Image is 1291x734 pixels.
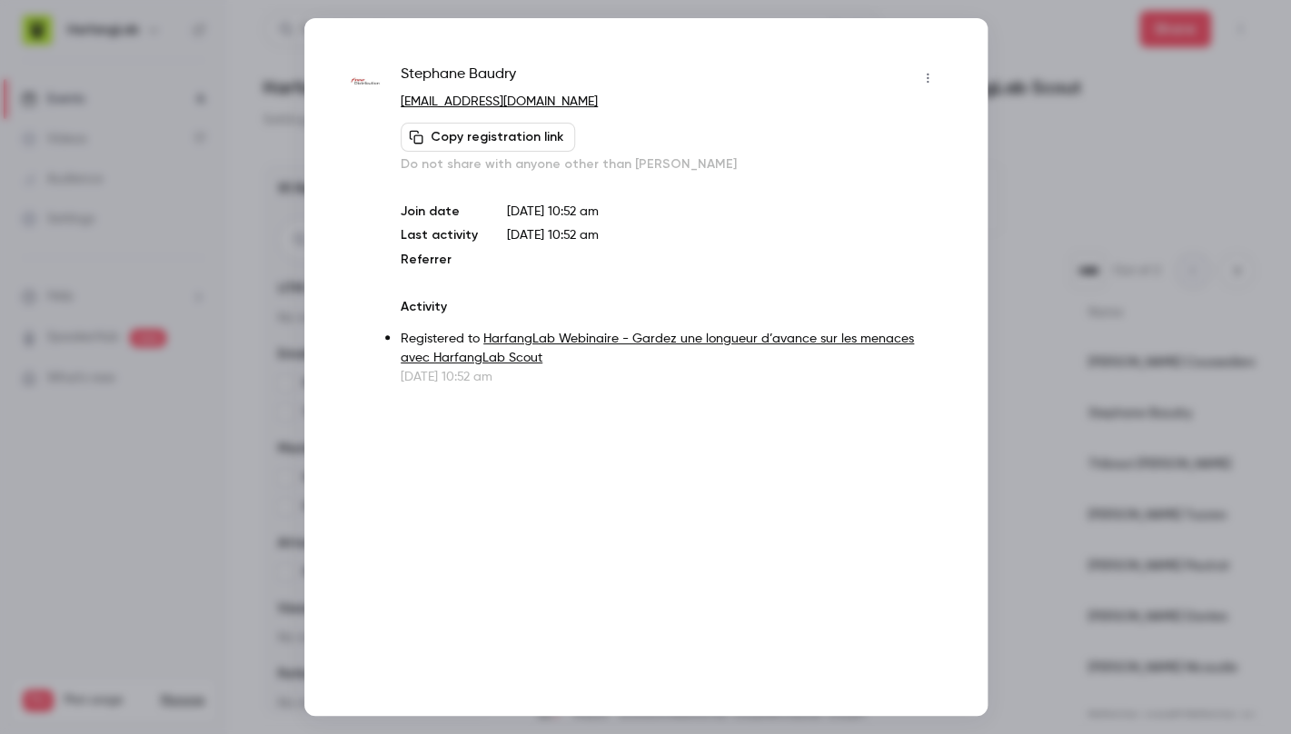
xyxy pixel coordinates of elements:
[401,251,478,269] p: Referrer
[401,226,478,245] p: Last activity
[401,64,516,93] span: Stephane Baudry
[401,155,941,174] p: Do not share with anyone other than [PERSON_NAME]
[401,203,478,221] p: Join date
[401,332,914,364] a: HarfangLab Webinaire - Gardez une longueur d’avance sur les menaces avec HarfangLab Scout
[401,368,941,386] p: [DATE] 10:52 am
[401,123,575,152] button: Copy registration link
[350,65,383,99] img: free.fr
[507,229,599,242] span: [DATE] 10:52 am
[401,330,941,368] p: Registered to
[401,298,941,316] p: Activity
[401,95,598,108] a: [EMAIL_ADDRESS][DOMAIN_NAME]
[507,203,941,221] p: [DATE] 10:52 am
